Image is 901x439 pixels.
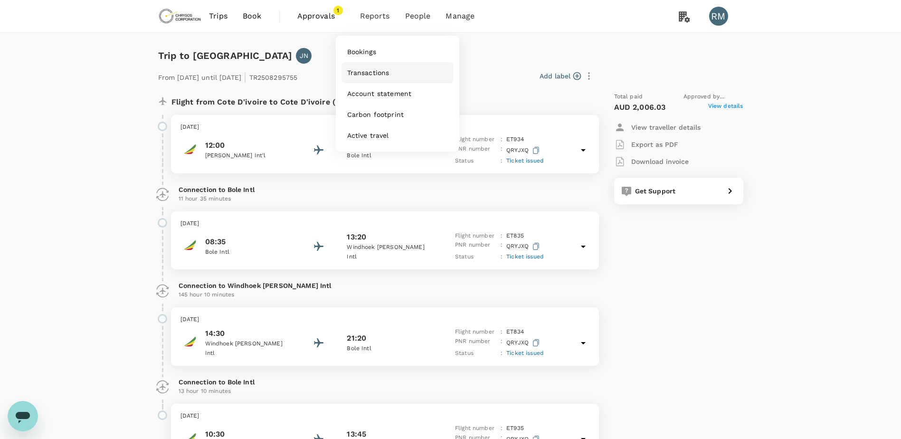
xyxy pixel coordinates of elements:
[360,10,390,22] span: Reports
[209,10,228,22] span: Trips
[243,10,262,22] span: Book
[506,240,541,252] p: QRYJXQ
[501,135,503,144] p: :
[506,337,541,349] p: QRYJXQ
[347,68,389,77] span: Transactions
[180,236,199,255] img: Ethiopian Airlines
[614,153,689,170] button: Download invoice
[501,327,503,337] p: :
[179,185,591,194] p: Connection to Bole Intl
[347,243,432,262] p: Windhoek [PERSON_NAME] Intl
[180,411,589,421] p: [DATE]
[455,240,497,252] p: PNR number
[455,349,497,358] p: Status
[205,140,291,151] p: 12:00
[158,48,293,63] h6: Trip to [GEOGRAPHIC_DATA]
[455,156,497,166] p: Status
[455,231,497,241] p: Flight number
[341,104,454,125] a: Carbon footprint
[635,187,676,195] span: Get Support
[614,92,643,102] span: Total paid
[347,344,432,353] p: Bole Intl
[205,248,291,257] p: Bole Intl
[347,151,432,161] p: Bole Intl
[501,424,503,433] p: :
[8,401,38,431] iframe: Button to launch messaging window
[179,377,591,387] p: Connection to Bole Intl
[709,7,728,26] div: RM
[347,333,366,344] p: 21:20
[501,144,503,156] p: :
[180,140,199,159] img: Ethiopian Airlines
[501,231,503,241] p: :
[506,157,544,164] span: Ticket issued
[501,252,503,262] p: :
[333,6,343,15] span: 1
[455,327,497,337] p: Flight number
[297,10,345,22] span: Approvals
[446,10,474,22] span: Manage
[180,219,589,229] p: [DATE]
[501,349,503,358] p: :
[501,337,503,349] p: :
[341,125,454,146] a: Active travel
[501,240,503,252] p: :
[506,144,541,156] p: QRYJXQ
[683,92,743,102] span: Approved by
[244,70,247,84] span: |
[347,110,404,119] span: Carbon footprint
[614,102,666,113] p: AUD 2,006.03
[341,83,454,104] a: Account statement
[631,123,701,132] p: View traveller details
[180,332,199,351] img: Ethiopian Airlines
[180,123,589,132] p: [DATE]
[205,339,291,358] p: Windhoek [PERSON_NAME] Intl
[205,236,291,248] p: 08:35
[506,253,544,260] span: Ticket issued
[455,144,497,156] p: PNR number
[506,424,524,433] p: ET 935
[405,10,431,22] span: People
[205,328,291,339] p: 14:30
[158,67,298,85] p: From [DATE] until [DATE] TR2508295755
[300,51,308,60] p: JN
[179,281,591,290] p: Connection to Windhoek [PERSON_NAME] Intl
[347,131,389,140] span: Active travel
[614,136,678,153] button: Export as PDF
[179,290,591,300] p: 145 hour 10 minutes
[180,315,589,324] p: [DATE]
[506,350,544,356] span: Ticket issued
[506,327,524,337] p: ET 834
[341,41,454,62] a: Bookings
[347,231,366,243] p: 13:20
[455,337,497,349] p: PNR number
[171,92,444,109] p: Flight from Cote D'ivoire to Cote D'ivoire (multicity)
[347,89,412,98] span: Account statement
[631,157,689,166] p: Download invoice
[341,62,454,83] a: Transactions
[455,424,497,433] p: Flight number
[506,135,524,144] p: ET 934
[506,231,524,241] p: ET 835
[179,387,591,396] p: 13 hour 10 minutes
[179,194,591,204] p: 11 hour 35 minutes
[631,140,678,149] p: Export as PDF
[540,71,581,81] button: Add label
[708,102,743,113] span: View details
[455,135,497,144] p: Flight number
[501,156,503,166] p: :
[614,119,701,136] button: View traveller details
[158,6,202,27] img: Chrysos Corporation
[347,47,376,57] span: Bookings
[205,151,291,161] p: [PERSON_NAME] Int'l
[455,252,497,262] p: Status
